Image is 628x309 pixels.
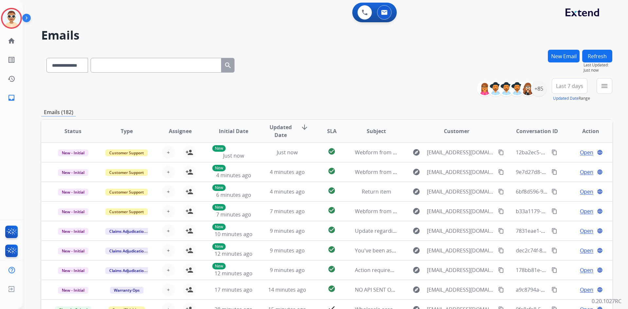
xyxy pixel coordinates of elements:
[516,127,558,135] span: Conversation ID
[167,207,170,215] span: +
[212,145,226,152] p: New
[412,247,420,254] mat-icon: explore
[553,95,590,101] span: Range
[212,184,226,191] p: New
[328,226,336,234] mat-icon: check_circle
[219,127,248,135] span: Initial Date
[412,286,420,294] mat-icon: explore
[215,250,253,257] span: 12 minutes ago
[597,267,603,273] mat-icon: language
[427,207,494,215] span: [EMAIL_ADDRESS][DOMAIN_NAME]
[355,168,503,176] span: Webform from [EMAIL_ADDRESS][DOMAIN_NAME] on [DATE]
[185,247,193,254] mat-icon: person_add
[110,287,144,294] span: Warranty Ops
[328,187,336,195] mat-icon: check_circle
[215,231,253,238] span: 10 minutes ago
[328,147,336,155] mat-icon: check_circle
[162,264,175,277] button: +
[328,167,336,175] mat-icon: check_circle
[427,227,494,235] span: [EMAIL_ADDRESS][DOMAIN_NAME]
[216,191,251,198] span: 6 minutes ago
[498,287,504,293] mat-icon: content_copy
[328,285,336,293] mat-icon: check_circle
[216,211,251,218] span: 7 minutes ago
[582,50,612,62] button: Refresh
[105,228,150,235] span: Claims Adjudication
[266,123,296,139] span: Updated Date
[498,208,504,214] mat-icon: content_copy
[551,267,557,273] mat-icon: content_copy
[301,123,308,131] mat-icon: arrow_downward
[270,227,305,234] span: 9 minutes ago
[270,168,305,176] span: 4 minutes ago
[551,189,557,195] mat-icon: content_copy
[427,247,494,254] span: [EMAIL_ADDRESS][DOMAIN_NAME]
[169,127,192,135] span: Assignee
[412,148,420,156] mat-icon: explore
[597,149,603,155] mat-icon: language
[58,287,88,294] span: New - Initial
[105,267,150,274] span: Claims Adjudication
[105,248,150,254] span: Claims Adjudication
[427,266,494,274] span: [EMAIL_ADDRESS][DOMAIN_NAME]
[427,286,494,294] span: [EMAIL_ADDRESS][DOMAIN_NAME]
[212,165,226,171] p: New
[185,207,193,215] mat-icon: person_add
[212,243,226,250] p: New
[277,149,298,156] span: Just now
[328,206,336,214] mat-icon: check_circle
[105,208,148,215] span: Customer Support
[597,208,603,214] mat-icon: language
[498,228,504,234] mat-icon: content_copy
[215,270,253,277] span: 12 minutes ago
[268,286,306,293] span: 14 minutes ago
[498,248,504,253] mat-icon: content_copy
[516,149,614,156] span: 12ba2ec5-6c7e-430a-a6bc-380bf637fc75
[559,120,612,143] th: Action
[167,188,170,196] span: +
[355,227,601,234] span: Update regarding your fulfillment method for Service Order: 2c730ad0-49c5-461f-bfd6-2a1b8fde592f
[41,29,612,42] h2: Emails
[64,127,81,135] span: Status
[212,263,226,269] p: New
[516,227,614,234] span: 7831eae1-16e6-4534-a1fc-dc76eb92130f
[580,168,593,176] span: Open
[8,94,15,102] mat-icon: inbox
[516,266,618,274] span: 178bb81e-84cb-44a7-8a65-313edacdae76
[105,149,148,156] span: Customer Support
[355,266,494,274] span: Action required: Extend claim approved for replacement
[601,82,608,90] mat-icon: menu
[516,286,616,293] span: a9c8794a-bf22-4e40-93e5-e400673d6587
[580,286,593,294] span: Open
[498,267,504,273] mat-icon: content_copy
[412,168,420,176] mat-icon: explore
[556,85,583,87] span: Last 7 days
[516,188,616,195] span: 6bf8d596-99a1-4292-b455-d159597f049b
[597,287,603,293] mat-icon: language
[162,205,175,218] button: +
[553,96,579,101] button: Updated Date
[355,286,455,293] span: NO API SENT OVER PLEASE SEND CLAIM#
[551,169,557,175] mat-icon: content_copy
[327,127,337,135] span: SLA
[516,208,617,215] span: b33a1179-9181-41a4-9e06-92e44900648c
[185,168,193,176] mat-icon: person_add
[580,188,593,196] span: Open
[551,287,557,293] mat-icon: content_copy
[162,146,175,159] button: +
[427,188,494,196] span: [EMAIL_ADDRESS][DOMAIN_NAME]
[58,267,88,274] span: New - Initial
[223,152,244,159] span: Just now
[162,165,175,179] button: +
[362,188,391,195] span: Return item
[270,208,305,215] span: 7 minutes ago
[167,266,170,274] span: +
[162,224,175,237] button: +
[224,61,232,69] mat-icon: search
[551,228,557,234] mat-icon: content_copy
[516,247,611,254] span: dec2c74f-8360-4ff5-a03b-183a56f4031c
[597,248,603,253] mat-icon: language
[162,244,175,257] button: +
[167,168,170,176] span: +
[498,149,504,155] mat-icon: content_copy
